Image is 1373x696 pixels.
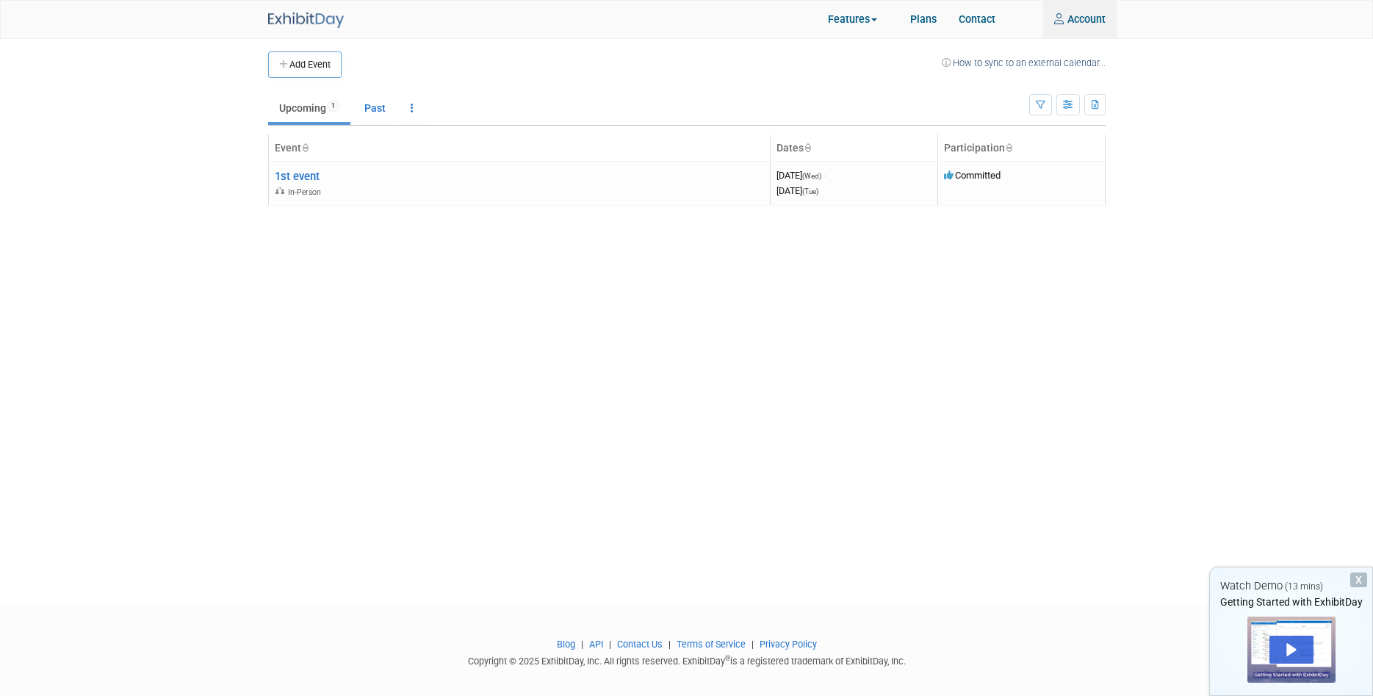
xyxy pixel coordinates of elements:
[1210,578,1372,594] div: Watch Demo
[327,101,339,112] span: 1
[899,1,948,37] a: Plans
[942,57,1106,68] a: How to sync to an external calendar...
[605,639,615,650] span: |
[268,51,342,78] button: Add Event
[288,187,325,197] span: In-Person
[1285,581,1323,592] span: (13 mins)
[760,639,817,650] a: Privacy Policy
[268,94,350,122] a: Upcoming1
[268,12,344,28] img: ExhibitDay
[770,134,937,162] th: Dates
[275,187,284,194] img: In-Person Event
[1269,636,1313,664] div: Play
[725,654,730,662] sup: ®
[802,172,821,180] span: (Wed)
[802,187,818,195] span: (Tue)
[589,639,603,650] a: API
[557,639,575,650] a: Blog
[948,1,1006,37] a: Contact
[665,639,674,650] span: |
[1043,1,1117,37] a: Account
[944,170,1001,181] span: Committed
[1005,142,1012,154] a: Sort by Participation Type
[748,639,757,650] span: |
[776,170,826,181] span: [DATE]
[353,94,397,122] a: Past
[268,134,770,162] th: Event
[301,142,309,154] a: Sort by Event Name
[275,170,320,183] a: 1st event
[776,185,818,196] span: [DATE]
[617,639,663,650] a: Contact Us
[817,2,899,38] a: Features
[1210,595,1372,609] div: Getting Started with ExhibitDay
[1350,573,1367,587] div: Dismiss
[577,639,587,650] span: |
[937,134,1105,162] th: Participation
[677,639,746,650] a: Terms of Service
[824,170,826,181] span: -
[804,142,811,154] a: Sort by Start Date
